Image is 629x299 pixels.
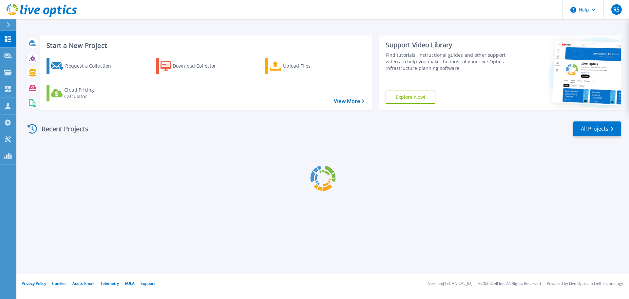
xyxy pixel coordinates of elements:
div: Cloud Pricing Calculator [64,87,117,100]
a: Ads & Email [72,281,94,286]
a: View More [334,98,364,104]
a: All Projects [573,121,621,136]
a: EULA [125,281,135,286]
li: Powered by Live Optics, a Dell Technology [547,282,623,286]
a: Upload Files [265,58,338,74]
a: Cookies [52,281,67,286]
li: Version: [TECHNICAL_ID] [428,282,472,286]
div: Find tutorials, instructional guides and other support videos to help you make the most of your L... [386,52,509,72]
a: Request a Collection [47,58,120,74]
div: Recent Projects [25,121,97,137]
div: Request a Collection [65,59,118,73]
a: Explore Now! [386,91,435,104]
h3: Start a New Project [47,42,364,49]
div: Upload Files [283,59,335,73]
li: © 2025 Dell Inc. All Rights Reserved [478,282,541,286]
a: Support [141,281,155,286]
a: Telemetry [100,281,119,286]
a: Cloud Pricing Calculator [47,85,120,101]
span: RS [613,7,619,12]
div: Download Collector [173,59,225,73]
a: Privacy Policy [22,281,46,286]
a: Download Collector [156,58,229,74]
div: Support Video Library [386,41,509,49]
